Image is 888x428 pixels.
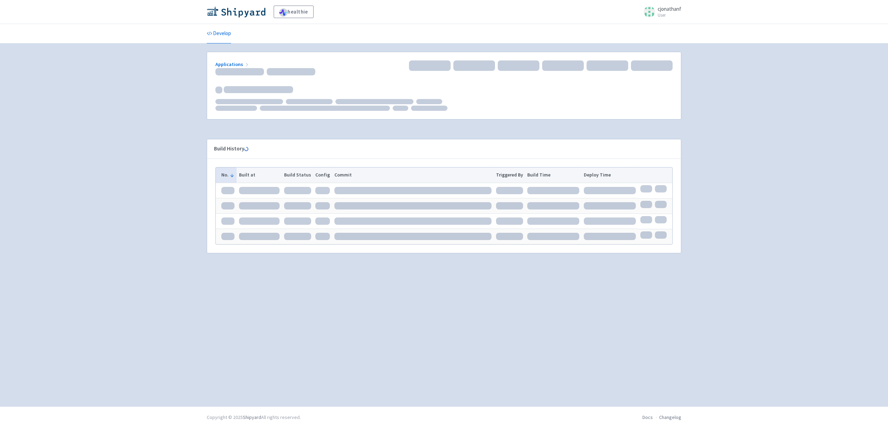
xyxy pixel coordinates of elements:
th: Config [313,167,332,183]
th: Build Status [282,167,313,183]
th: Build Time [525,167,582,183]
th: Triggered By [494,167,525,183]
a: Docs [642,414,653,420]
span: cjonathanf [658,6,681,12]
a: Develop [207,24,231,43]
th: Built at [237,167,282,183]
th: Commit [332,167,494,183]
th: Deploy Time [582,167,638,183]
small: User [658,13,681,17]
a: Applications [215,61,250,67]
button: No. [221,171,234,179]
a: cjonathanf User [640,6,681,17]
img: Shipyard logo [207,6,265,17]
a: Shipyard [243,414,261,420]
div: Build History [214,145,663,153]
a: healthie [274,6,314,18]
div: Copyright © 2025 All rights reserved. [207,414,301,421]
a: Changelog [659,414,681,420]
